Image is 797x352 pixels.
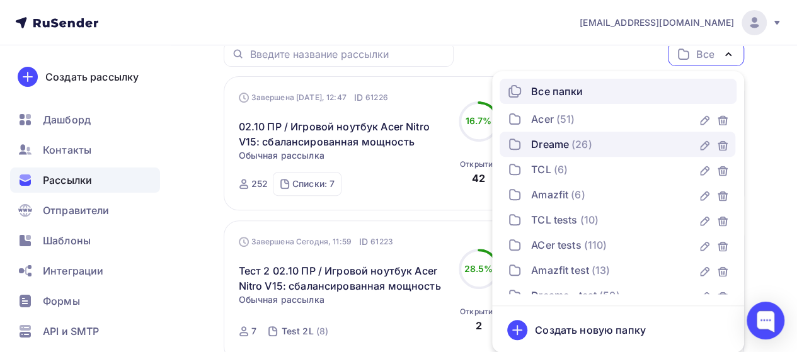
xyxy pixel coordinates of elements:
[316,325,328,338] div: (8)
[239,236,393,248] div: Завершена Сегодня, 11:59
[580,10,782,35] a: [EMAIL_ADDRESS][DOMAIN_NAME]
[239,263,442,293] a: Тест 2 02.10 ПР / Игровой ноутбук Acer Nitro V15: сбалансированная мощность
[239,149,324,162] span: Обычная рассылка
[10,198,160,223] a: Отправители
[10,228,160,253] a: Шаблоны
[43,324,99,339] span: API и SMTP
[359,236,368,248] span: ID
[10,107,160,132] a: Дашборд
[43,112,91,127] span: Дашборд
[571,187,585,202] span: (6)
[45,69,139,84] div: Создать рассылку
[571,137,592,152] span: (26)
[464,263,493,274] span: 28.5%
[282,325,314,338] div: Test 2L
[43,173,92,188] span: Рассылки
[583,237,607,253] span: (110)
[43,293,80,309] span: Формы
[696,47,714,62] div: Все
[580,212,599,227] span: (10)
[460,307,497,317] div: Открытия
[239,119,442,149] a: 02.10 ПР / Игровой ноутбук Acer Nitro V15: сбалансированная мощность
[556,111,575,127] span: (51)
[531,237,581,253] div: ACer tests
[466,115,492,126] span: 16.7%
[531,288,597,303] div: Dreame - test
[10,167,160,193] a: Рассылки
[475,318,481,333] div: 2
[531,263,589,278] div: Amazfit test
[531,162,551,177] div: TCL
[472,171,485,186] div: 42
[531,187,568,202] div: Amazfit
[10,137,160,162] a: Контакты
[531,212,577,227] div: TCL tests
[365,91,388,104] span: 61226
[43,263,103,278] span: Интеграции
[531,111,554,127] div: Acer
[354,91,363,104] span: ID
[592,263,611,278] span: (13)
[535,322,646,338] div: Создать новую папку
[599,288,620,303] span: (59)
[292,178,335,190] div: Списки: 7
[10,288,160,314] a: Формы
[553,162,567,177] span: (6)
[668,42,744,66] button: Все
[239,293,324,306] span: Обычная рассылка
[239,91,388,104] div: Завершена [DATE], 12:47
[280,321,330,341] a: Test 2L (8)
[460,159,497,169] div: Открытия
[43,142,91,157] span: Контакты
[251,178,268,190] div: 252
[251,325,256,338] div: 7
[580,16,734,29] span: [EMAIL_ADDRESS][DOMAIN_NAME]
[43,203,110,218] span: Отправители
[43,233,91,248] span: Шаблоны
[249,47,446,61] input: Введите название рассылки
[531,84,583,99] div: Все папки
[531,137,569,152] div: Dreame
[370,236,393,248] span: 61223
